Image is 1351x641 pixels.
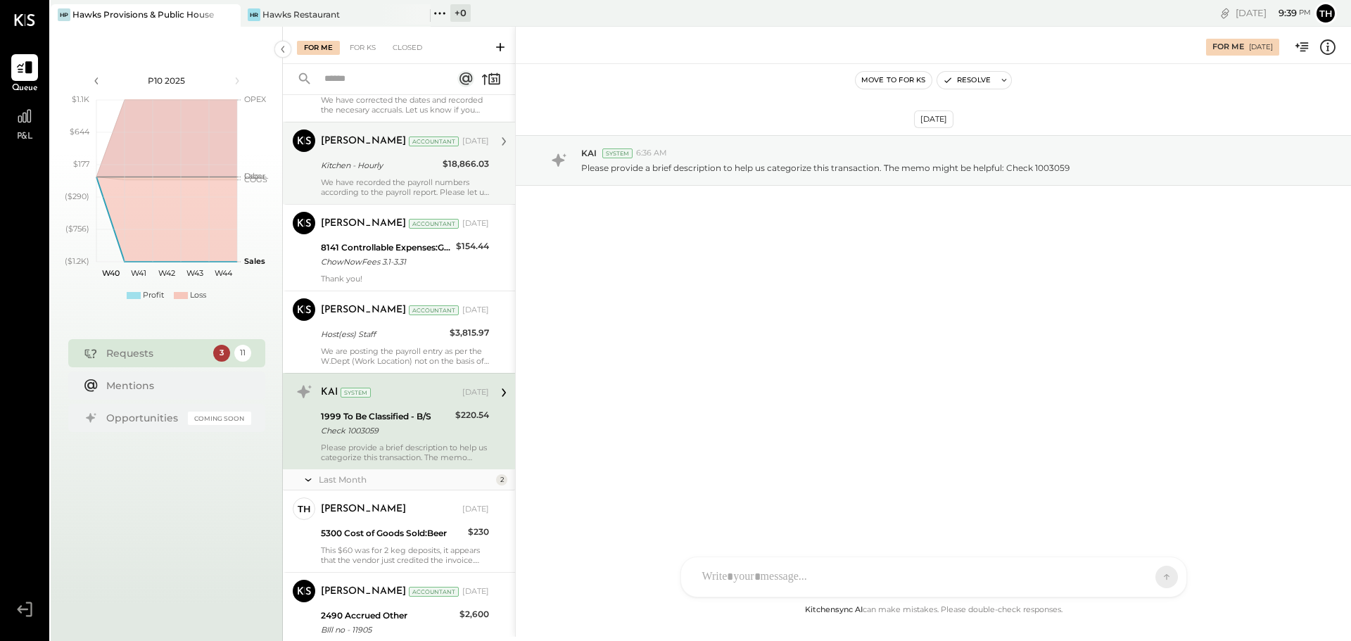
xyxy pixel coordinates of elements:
[131,268,146,278] text: W41
[65,256,89,266] text: ($1.2K)
[1212,42,1244,53] div: For Me
[319,474,493,485] div: Last Month
[321,346,489,366] div: We are posting the payroll entry as per the W.Dept (Work Location) not on the basis of the H.Dept...
[1,54,49,95] a: Queue
[455,408,489,422] div: $220.54
[248,8,260,21] div: HR
[244,171,268,181] text: Occu...
[65,224,89,234] text: ($756)
[213,345,230,362] div: 3
[1249,42,1273,52] div: [DATE]
[462,218,489,229] div: [DATE]
[214,268,232,278] text: W44
[450,4,471,22] div: + 0
[462,136,489,147] div: [DATE]
[298,502,311,516] div: Th
[72,94,89,104] text: $1.1K
[321,177,489,197] div: We have recorded the payroll numbers according to the payroll report. Please let us know if you r...
[581,162,1070,174] p: Please provide a brief description to help us categorize this transaction. The memo might be help...
[1,103,49,144] a: P&L
[321,585,406,599] div: [PERSON_NAME]
[321,424,451,438] div: Check 1003059
[450,326,489,340] div: $3,815.97
[70,127,90,137] text: $644
[244,94,267,104] text: OPEX
[321,502,406,516] div: [PERSON_NAME]
[190,290,206,301] div: Loss
[462,504,489,515] div: [DATE]
[321,410,451,424] div: 1999 To Be Classified - B/S
[321,443,489,462] div: Please provide a brief description to help us categorize this transaction. The memo might be help...
[1314,2,1337,25] button: Th
[462,305,489,316] div: [DATE]
[234,345,251,362] div: 11
[321,241,452,255] div: 8141 Controllable Expenses:General & Administrative Expenses:Delivery Fees
[321,255,452,269] div: ChowNowFees 3.1-3.31
[602,148,633,158] div: System
[321,609,455,623] div: 2490 Accrued Other
[341,388,371,398] div: System
[321,526,464,540] div: 5300 Cost of Goods Sold:Beer
[58,8,70,21] div: HP
[636,148,667,159] span: 6:36 AM
[321,274,489,284] div: Thank you!
[17,131,33,144] span: P&L
[462,387,489,398] div: [DATE]
[321,303,406,317] div: [PERSON_NAME]
[1236,6,1311,20] div: [DATE]
[914,110,953,128] div: [DATE]
[1218,6,1232,20] div: copy link
[343,41,383,55] div: For KS
[459,607,489,621] div: $2,600
[244,256,265,266] text: Sales
[321,95,489,115] div: We have corrected the dates and recorded the necesary accruals. Let us know if you have any quest...
[73,159,89,169] text: $177
[496,474,507,485] div: 2
[188,412,251,425] div: Coming Soon
[244,174,267,184] text: COGS
[72,8,214,20] div: Hawks Provisions & Public House
[321,327,445,341] div: Host(ess) Staff
[321,623,455,637] div: BIll no - 11905
[468,525,489,539] div: $230
[321,158,438,172] div: Kitchen - Hourly
[409,587,459,597] div: Accountant
[321,386,338,400] div: KAI
[409,219,459,229] div: Accountant
[262,8,340,20] div: Hawks Restaurant
[158,268,175,278] text: W42
[456,239,489,253] div: $154.44
[12,82,38,95] span: Queue
[409,305,459,315] div: Accountant
[581,147,597,159] span: KAI
[409,137,459,146] div: Accountant
[65,191,89,201] text: ($290)
[462,586,489,597] div: [DATE]
[106,379,244,393] div: Mentions
[297,41,340,55] div: For Me
[101,268,119,278] text: W40
[107,75,227,87] div: P10 2025
[937,72,996,89] button: Resolve
[106,346,206,360] div: Requests
[386,41,429,55] div: Closed
[321,217,406,231] div: [PERSON_NAME]
[321,545,489,565] div: This $60 was for 2 keg deposits, it appears that the vendor just credited the invoice. But did no...
[143,290,164,301] div: Profit
[186,268,203,278] text: W43
[856,72,932,89] button: Move to for ks
[106,411,181,425] div: Opportunities
[321,134,406,148] div: [PERSON_NAME]
[443,157,489,171] div: $18,866.03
